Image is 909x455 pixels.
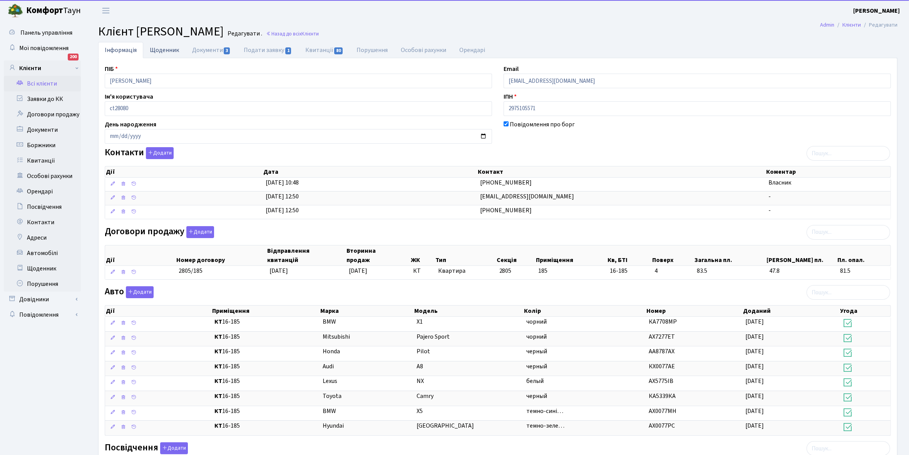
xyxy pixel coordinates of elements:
th: Дата [263,166,477,177]
span: 16-185 [214,332,316,341]
span: [DATE] [745,421,764,430]
button: Контакти [146,147,174,159]
span: черный [526,362,547,371]
a: Інформація [98,42,143,58]
span: [DATE] [745,377,764,385]
a: Автомобілі [4,245,81,261]
button: Авто [126,286,154,298]
th: Модель [413,306,523,316]
span: 16-185 [214,317,316,326]
th: Номер [646,306,742,316]
a: Додати [124,285,154,299]
span: Hyundai [323,421,344,430]
span: Audi [323,362,334,371]
span: [DATE] [745,392,764,400]
a: Орендарі [4,184,81,199]
th: Угода [839,306,890,316]
span: Таун [26,4,81,17]
span: BMW [323,317,336,326]
span: - [768,206,771,215]
span: 2805 [499,267,512,275]
th: Дії [105,245,176,265]
a: Клієнти [842,21,861,29]
a: Мої повідомлення200 [4,40,81,56]
a: Заявки до КК [4,91,81,107]
span: АА8787АХ [649,347,675,356]
th: Відправлення квитанцій [266,245,346,265]
span: X5 [417,407,423,415]
b: КТ [214,392,222,400]
span: [DATE] [349,267,367,275]
a: Особові рахунки [4,168,81,184]
span: КА7708МР [649,317,677,326]
a: Порушення [350,42,394,58]
label: Повідомлення про борг [510,120,575,129]
label: Договори продажу [105,226,214,238]
a: Квитанції [4,153,81,168]
a: Порушення [4,276,81,292]
span: 2805/185 [179,267,203,275]
a: Посвідчення [4,199,81,215]
span: белый [526,377,544,385]
label: Авто [105,286,154,298]
span: черный [526,392,547,400]
label: Ім'я користувача [105,92,153,101]
span: [GEOGRAPHIC_DATA] [417,421,474,430]
span: Панель управління [20,29,72,37]
a: Назад до всіхКлієнти [266,30,319,37]
span: [DATE] [270,267,288,275]
span: [DATE] [745,362,764,371]
span: 16-185 [214,392,316,401]
b: КТ [214,407,222,415]
label: ІПН [504,92,517,101]
a: Орендарі [453,42,492,58]
th: Поверх [651,245,694,265]
a: Admin [820,21,834,29]
img: logo.png [8,3,23,18]
th: Колір [523,306,646,316]
span: BMW [323,407,336,415]
span: 16-185 [214,362,316,371]
span: NX [417,377,424,385]
span: 16-185 [214,421,316,430]
span: Mitsubishi [323,332,350,341]
span: 16-185 [610,267,648,275]
span: КТ [413,267,432,275]
span: АХ7277ЕТ [649,332,675,341]
button: Договори продажу [186,226,214,238]
label: Контакти [105,147,174,159]
span: 16-185 [214,347,316,356]
span: 16-185 [214,377,316,386]
span: Квартира [438,267,493,275]
th: Тип [435,245,496,265]
span: [PHONE_NUMBER] [480,178,532,187]
span: черный [526,347,547,356]
span: - [768,192,771,201]
a: Щоденник [143,42,186,58]
b: КТ [214,332,222,341]
small: Редагувати . [226,30,262,37]
li: Редагувати [861,21,897,29]
th: Коментар [765,166,891,177]
a: Документи [186,42,237,58]
span: Toyota [323,392,342,400]
th: Кв, БТІ [607,245,651,265]
a: Додати [184,225,214,238]
th: Дії [105,306,211,316]
a: Всі клієнти [4,76,81,91]
input: Пошук... [807,146,890,161]
th: [PERSON_NAME] пл. [766,245,837,265]
span: [EMAIL_ADDRESS][DOMAIN_NAME] [480,192,574,201]
span: A8 [417,362,423,371]
a: Особові рахунки [394,42,453,58]
a: [PERSON_NAME] [853,6,900,15]
span: Lexus [323,377,338,385]
a: Довідники [4,292,81,307]
b: КТ [214,347,222,356]
th: Дії [105,166,263,177]
a: Щоденник [4,261,81,276]
span: [DATE] [745,317,764,326]
span: 1 [285,47,291,54]
span: [DATE] [745,332,764,341]
a: Повідомлення [4,307,81,322]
